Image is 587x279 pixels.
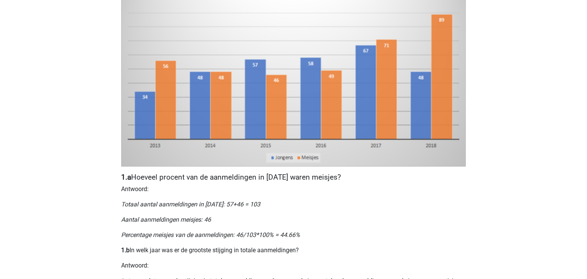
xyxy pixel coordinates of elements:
p: Antwoord: [121,261,466,270]
p: Antwoord: [121,185,466,194]
h4: Hoeveel procent van de aanmeldingen in [DATE] waren meisjes? [121,173,466,182]
b: 1.a [121,173,131,182]
b: 1.b [121,247,130,254]
i: Percentage meisjes van de aanmeldingen: 46/103*100% = 44.66% [121,231,300,238]
p: In welk jaar was er de grootste stijging in totale aanmeldingen? [121,246,466,255]
i: Aantal aanmeldingen meisjes: 46 [121,216,211,223]
i: Totaal aantal aanmeldingen in [DATE]: 57+46 = 103 [121,201,260,208]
